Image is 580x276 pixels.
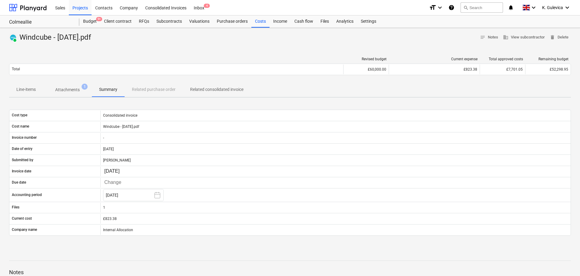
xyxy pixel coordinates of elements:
a: Files [317,15,333,28]
button: Delete [547,33,571,42]
span: Notes [480,34,498,41]
div: Revised budget [346,57,387,61]
div: - [100,133,571,143]
button: Notes [478,33,501,42]
span: search [463,5,468,10]
div: Invoice has been synced with Xero and its status is currently PAID [9,33,17,42]
div: Windcube - [DATE].pdf [100,122,571,131]
p: Current cost [12,216,32,221]
i: keyboard_arrow_down [436,4,444,11]
div: £823.38 [103,217,568,221]
span: Delete [550,34,568,41]
p: Files [12,205,19,210]
i: notifications [508,4,514,11]
p: Attachments [55,87,80,93]
a: Purchase orders [213,15,251,28]
p: Invoice date [12,169,31,174]
a: Budget9+ [79,15,100,28]
div: Internal Allocation [100,225,571,235]
span: business [503,35,508,40]
div: Windcube - [DATE].pdf [9,33,93,42]
p: Invoice number [12,135,37,140]
div: Colmeallie [9,19,72,25]
div: Total approved costs [482,57,523,61]
button: View subcontractor [501,33,547,42]
span: £52,298.95 [550,67,568,71]
div: Current expense [391,57,478,61]
i: Knowledge base [448,4,454,11]
div: [PERSON_NAME] [100,155,571,165]
i: format_size [429,4,436,11]
p: Submitted by [12,158,33,163]
input: Change [103,167,132,176]
div: Remaining budget [528,57,568,61]
button: [DATE] [103,189,164,201]
span: delete [550,35,555,40]
p: Notes [9,269,571,276]
div: £7,701.05 [480,65,525,74]
input: Change [103,178,132,187]
p: Total [12,67,20,72]
i: keyboard_arrow_down [530,4,537,11]
div: Budget [79,15,100,28]
p: Line-items [16,86,36,93]
p: Accounting period [12,192,42,198]
iframe: Chat Widget [550,247,580,276]
a: Analytics [333,15,357,28]
span: 9+ [96,17,102,21]
a: Settings [357,15,380,28]
p: Cost name [12,124,29,129]
img: xero.svg [10,35,16,41]
span: notes [480,35,485,40]
i: keyboard_arrow_down [564,4,571,11]
span: 4 [204,4,210,8]
a: Cash flow [291,15,317,28]
p: Cost type [12,113,27,118]
a: Subcontracts [153,15,186,28]
a: RFQs [135,15,153,28]
a: Client contract [100,15,135,28]
div: £60,000.00 [343,65,389,74]
p: Company name [12,227,37,232]
span: K. Gulevica [542,5,563,10]
p: Date of entry [12,146,32,151]
a: Valuations [186,15,213,28]
span: 1 [82,84,88,90]
div: 1 [100,203,571,212]
span: View subcontractor [503,34,545,41]
p: Due date [12,180,26,185]
div: £823.38 [391,67,477,71]
p: Summary [99,86,117,93]
div: [DATE] [100,144,571,154]
a: Costs [251,15,270,28]
div: Consolidated invoice [100,111,571,120]
a: Income [270,15,291,28]
button: Search [461,2,503,13]
p: Related consolidated invoice [190,86,243,93]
